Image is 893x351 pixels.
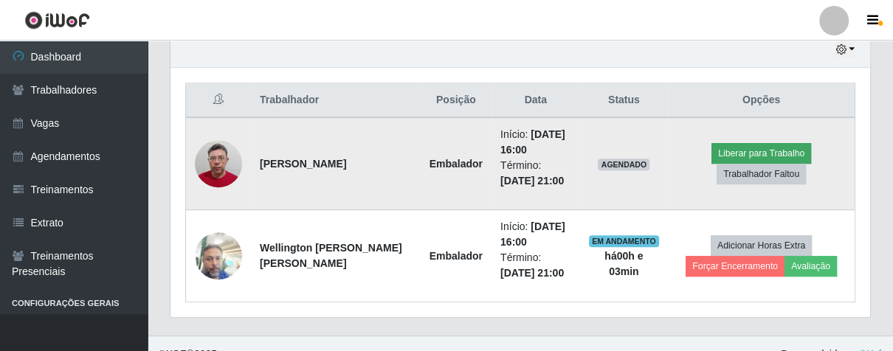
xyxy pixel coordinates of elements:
[251,83,421,118] th: Trabalhador
[24,11,90,29] img: CoreUI Logo
[604,250,643,277] strong: há 00 h e 03 min
[500,158,571,189] li: Término:
[492,83,580,118] th: Data
[260,158,346,170] strong: [PERSON_NAME]
[500,219,571,250] li: Início:
[430,158,483,170] strong: Embalador
[589,235,659,247] span: EM ANDAMENTO
[668,83,855,118] th: Opções
[500,250,571,281] li: Término:
[717,164,806,184] button: Trabalhador Faltou
[195,224,242,287] img: 1749490683710.jpeg
[500,267,564,279] time: [DATE] 21:00
[195,133,242,195] img: 1729117608553.jpeg
[500,128,565,156] time: [DATE] 16:00
[580,83,669,118] th: Status
[598,159,649,170] span: AGENDADO
[430,250,483,262] strong: Embalador
[500,175,564,187] time: [DATE] 21:00
[260,242,402,269] strong: Wellington [PERSON_NAME] [PERSON_NAME]
[711,143,811,164] button: Liberar para Trabalho
[785,256,837,277] button: Avaliação
[711,235,812,256] button: Adicionar Horas Extra
[500,127,571,158] li: Início:
[686,256,785,277] button: Forçar Encerramento
[421,83,492,118] th: Posição
[500,220,565,248] time: [DATE] 16:00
